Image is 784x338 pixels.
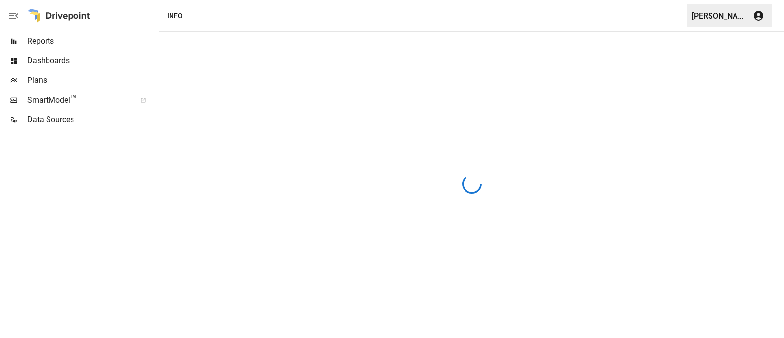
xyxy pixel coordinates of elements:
[27,55,157,67] span: Dashboards
[27,94,129,106] span: SmartModel
[27,75,157,86] span: Plans
[692,11,747,21] div: [PERSON_NAME]
[27,114,157,126] span: Data Sources
[27,35,157,47] span: Reports
[70,93,77,105] span: ™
